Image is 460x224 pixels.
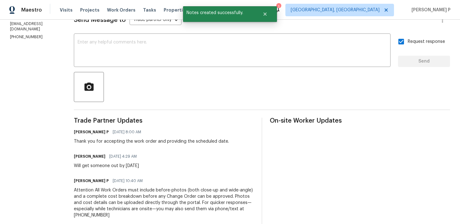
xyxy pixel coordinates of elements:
[164,7,188,13] span: Properties
[109,153,137,160] span: [DATE] 4:29 AM
[408,38,445,45] span: Request response
[107,7,135,13] span: Work Orders
[74,138,229,145] div: Thank you for accepting the work order and providing the scheduled date.
[113,129,141,135] span: [DATE] 8:00 AM
[74,178,109,184] h6: [PERSON_NAME] P
[10,21,59,32] p: [EMAIL_ADDRESS][DOMAIN_NAME]
[255,8,275,20] button: Close
[10,34,59,40] p: [PHONE_NUMBER]
[130,15,181,25] div: Trade partner only
[74,118,254,124] span: Trade Partner Updates
[113,178,143,184] span: [DATE] 10:40 AM
[60,7,73,13] span: Visits
[409,7,451,13] span: [PERSON_NAME] P
[183,6,255,19] span: Notes created successfully.
[74,163,141,169] div: Will get someone out by [DATE]
[276,4,281,10] div: 1
[80,7,100,13] span: Projects
[74,17,126,23] span: Send Message to
[270,118,450,124] span: On-site Worker Updates
[74,153,105,160] h6: [PERSON_NAME]
[143,8,156,12] span: Tasks
[21,7,42,13] span: Maestro
[74,187,254,218] div: Attention All Work Orders must include before-photos (both close-up and wide-angle) and a complet...
[74,129,109,135] h6: [PERSON_NAME] P
[291,7,380,13] span: [GEOGRAPHIC_DATA], [GEOGRAPHIC_DATA]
